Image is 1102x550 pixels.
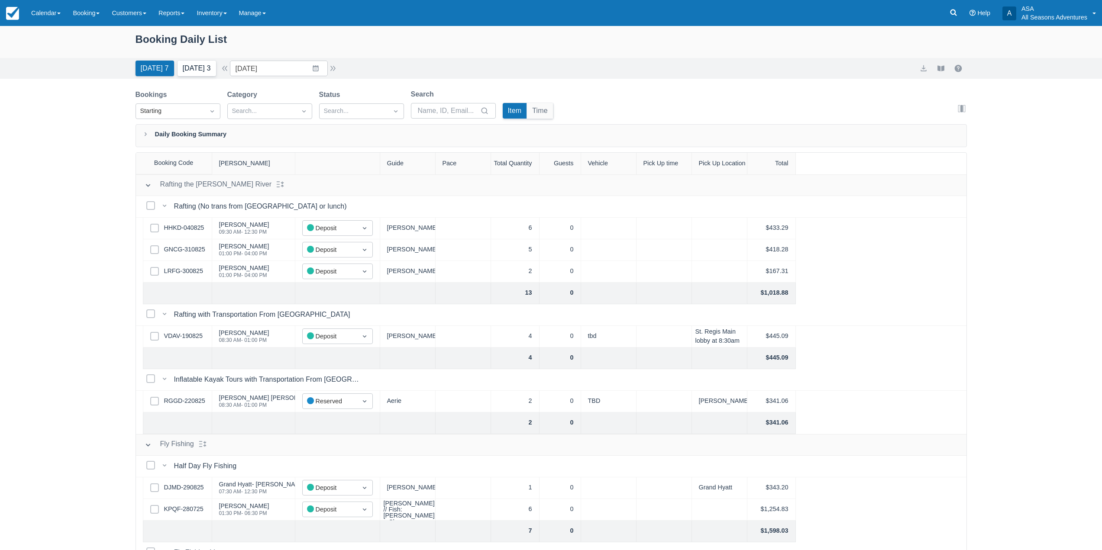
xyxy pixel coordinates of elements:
div: [PERSON_NAME] [219,222,269,228]
span: Dropdown icon [360,224,369,232]
div: Deposit [307,483,352,493]
div: Vehicle [581,153,637,174]
div: 0 [540,499,581,521]
div: 01:00 PM - 04:00 PM [219,251,269,256]
div: Inflatable Kayak Tours with Transportation From [GEOGRAPHIC_DATA] [174,374,365,385]
label: Search [411,89,437,100]
img: checkfront-main-nav-mini-logo.png [6,7,19,20]
div: Pick Up Location [692,153,747,174]
span: Dropdown icon [208,107,217,116]
div: 0 [540,326,581,347]
div: [PERSON_NAME] [212,153,295,174]
div: [PERSON_NAME] [380,477,436,499]
div: Grand Hyatt [692,477,747,499]
div: $343.20 [747,477,796,499]
div: Aerie [380,391,436,412]
div: 7 [491,521,540,542]
a: LRFG-300825 [164,267,203,276]
div: Rafting (No trans from [GEOGRAPHIC_DATA] or lunch) [174,201,350,212]
div: Daily Booking Summary [136,124,967,147]
div: Booking Code [136,153,212,174]
span: Dropdown icon [360,397,369,405]
div: 2 [491,261,540,283]
button: Time [527,103,553,119]
div: 13 [491,283,540,304]
div: [PERSON_NAME] [380,218,436,239]
p: ASA [1021,4,1087,13]
div: 0 [540,283,581,304]
button: export [918,63,929,74]
span: Dropdown icon [360,245,369,254]
div: Guests [540,153,581,174]
div: TBD [581,391,637,412]
div: 07:30 AM - 12:30 PM [219,489,306,494]
label: Category [227,90,261,100]
span: Dropdown icon [360,267,369,276]
div: 01:30 PM - 06:30 PM [219,511,269,516]
div: 4 [491,347,540,369]
div: St. Regis Main lobby at 8:30am [692,326,747,347]
div: [PERSON_NAME] [219,330,269,336]
button: Fly Fishing [141,437,197,453]
div: Deposit [307,245,352,255]
div: [PERSON_NAME] [PERSON_NAME] [692,391,747,412]
label: Bookings [136,90,171,100]
div: $341.06 [747,391,796,412]
div: $418.28 [747,239,796,261]
span: Help [977,10,990,16]
div: Deposit [307,223,352,233]
div: [PERSON_NAME] [PERSON_NAME]- [PERSON_NAME] [219,395,375,401]
div: Deposit [307,505,352,515]
span: Dropdown icon [300,107,308,116]
button: [DATE] 3 [178,61,216,76]
i: Help [970,10,976,16]
div: [PERSON_NAME] [219,265,269,271]
a: VDAV-190825 [164,331,203,341]
input: Date [230,61,328,76]
div: 5 [491,239,540,261]
div: 08:30 AM - 01:00 PM [219,402,375,408]
div: $1,254.83 [747,499,796,521]
button: Item [503,103,527,119]
div: 0 [540,391,581,412]
span: Dropdown icon [391,107,400,116]
div: 0 [540,218,581,239]
div: [PERSON_NAME] [380,261,436,283]
button: Rafting the [PERSON_NAME] River [141,177,275,193]
div: 01:00 PM - 04:00 PM [219,273,269,278]
div: Total [747,153,796,174]
div: 08:30 AM - 01:00 PM [219,338,269,343]
div: [PERSON_NAME] [219,503,269,509]
div: [PERSON_NAME] [380,326,436,347]
div: Total Quantity [491,153,540,174]
a: GNCG-310825 [164,245,205,254]
div: Guide [380,153,436,174]
a: DJMD-290825 [164,483,204,492]
div: Reserved [307,396,352,406]
label: Status [319,90,344,100]
div: Deposit [307,267,352,277]
div: 1 [491,477,540,499]
div: Half Day Fly Fishing [174,461,240,471]
div: Pace [436,153,491,174]
div: 0 [540,412,581,434]
div: tbd [581,326,637,347]
div: Pick Up time [637,153,692,174]
div: 2 [491,391,540,412]
div: Starting [140,106,200,116]
a: HHKD-040825 [164,223,204,233]
div: Grand Hyatt- [PERSON_NAME] [219,481,306,487]
div: $167.31 [747,261,796,283]
div: 0 [540,347,581,369]
span: Dropdown icon [360,483,369,492]
div: 0 [540,521,581,542]
div: [PERSON_NAME] [380,239,436,261]
div: 2 [491,412,540,434]
p: All Seasons Adventures [1021,13,1087,22]
a: KPQF-280725 [164,505,204,514]
div: 0 [540,477,581,499]
div: $433.29 [747,218,796,239]
div: Deposit [307,331,352,341]
div: Booking Daily List [136,31,967,56]
span: Dropdown icon [360,332,369,341]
